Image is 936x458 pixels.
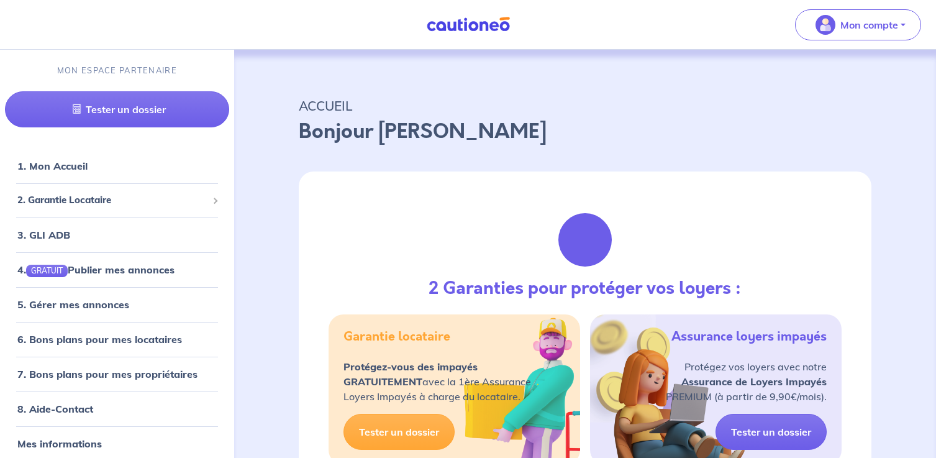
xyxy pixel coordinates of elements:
[5,362,229,387] div: 7. Bons plans pour mes propriétaires
[716,414,827,450] a: Tester un dossier
[17,193,207,208] span: 2. Garantie Locataire
[5,396,229,421] div: 8. Aide-Contact
[343,329,450,344] h5: Garantie locataire
[795,9,921,40] button: illu_account_valid_menu.svgMon compte
[57,65,177,76] p: MON ESPACE PARTENAIRE
[5,188,229,213] div: 2. Garantie Locataire
[17,160,88,172] a: 1. Mon Accueil
[422,17,515,32] img: Cautioneo
[17,229,70,241] a: 3. GLI ADB
[5,327,229,352] div: 6. Bons plans pour mes locataires
[816,15,835,35] img: illu_account_valid_menu.svg
[429,278,741,300] h3: 2 Garanties pour protéger vos loyers :
[299,94,871,117] p: ACCUEIL
[17,437,102,450] a: Mes informations
[5,222,229,247] div: 3. GLI ADB
[5,431,229,456] div: Mes informations
[17,333,182,346] a: 6. Bons plans pour mes locataires
[343,359,531,404] p: avec la 1ère Assurance Loyers Impayés à charge du locataire.
[552,206,619,273] img: justif-loupe
[681,375,827,388] strong: Assurance de Loyers Impayés
[343,414,455,450] a: Tester un dossier
[17,403,93,415] a: 8. Aide-Contact
[17,368,198,380] a: 7. Bons plans pour mes propriétaires
[299,117,871,147] p: Bonjour [PERSON_NAME]
[17,263,175,276] a: 4.GRATUITPublier mes annonces
[343,360,478,388] strong: Protégez-vous des impayés GRATUITEMENT
[5,91,229,127] a: Tester un dossier
[671,329,827,344] h5: Assurance loyers impayés
[17,298,129,311] a: 5. Gérer mes annonces
[5,257,229,282] div: 4.GRATUITPublier mes annonces
[5,153,229,178] div: 1. Mon Accueil
[5,292,229,317] div: 5. Gérer mes annonces
[666,359,827,404] p: Protégez vos loyers avec notre PREMIUM (à partir de 9,90€/mois).
[840,17,898,32] p: Mon compte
